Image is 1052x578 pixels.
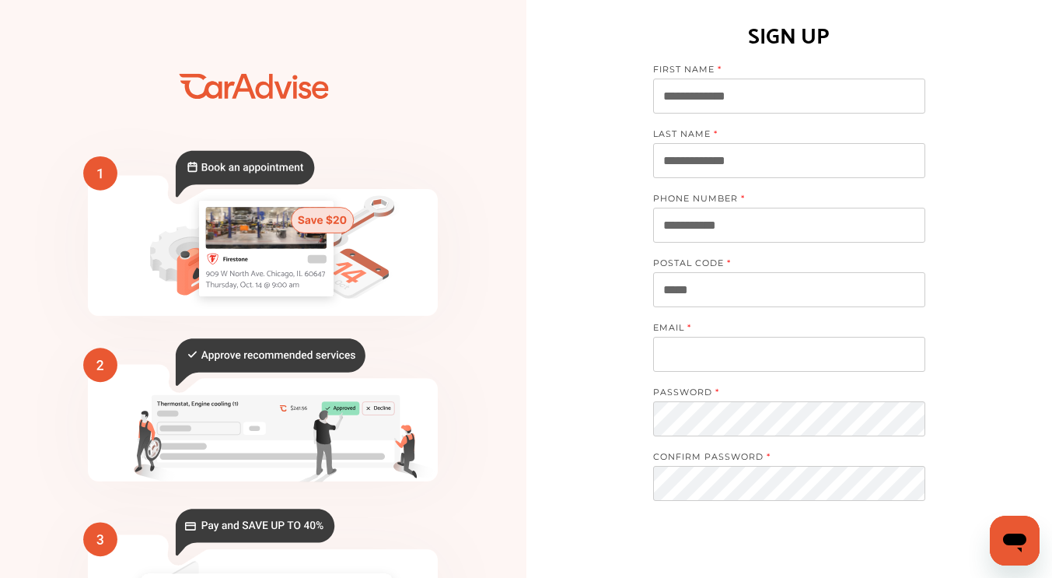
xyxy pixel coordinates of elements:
label: PHONE NUMBER [653,193,910,208]
label: EMAIL [653,322,910,337]
label: FIRST NAME [653,64,910,79]
label: POSTAL CODE [653,257,910,272]
label: LAST NAME [653,128,910,143]
label: CONFIRM PASSWORD [653,451,910,466]
label: PASSWORD [653,387,910,401]
h1: SIGN UP [748,15,830,52]
iframe: Button to launch messaging window [990,516,1040,566]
